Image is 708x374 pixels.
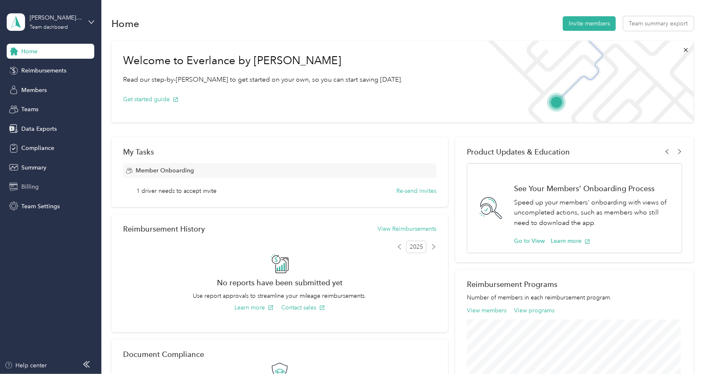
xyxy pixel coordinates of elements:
[467,147,570,156] span: Product Updates & Education
[281,303,325,312] button: Contact sales
[234,303,274,312] button: Learn more
[514,184,673,193] h1: See Your Members' Onboarding Process
[467,293,682,302] p: Number of members in each reimbursement program.
[514,237,545,245] button: Go to View
[21,86,47,95] span: Members
[30,13,82,22] div: [PERSON_NAME] Supply
[123,54,403,67] h1: Welcome to Everlance by [PERSON_NAME]
[123,350,204,359] h2: Document Compliance
[21,163,46,172] span: Summary
[514,306,554,315] button: View programs
[396,187,436,195] button: Re-send invites
[563,16,616,31] button: Invite members
[30,25,68,30] div: Team dashboard
[123,224,205,233] h2: Reimbursement History
[21,47,38,56] span: Home
[136,166,194,175] span: Member Onboarding
[467,280,682,289] h2: Reimbursement Programs
[21,66,66,75] span: Reimbursements
[123,75,403,85] p: Read our step-by-[PERSON_NAME] to get started on your own, so you can start saving [DATE].
[5,361,47,370] button: Help center
[661,327,708,374] iframe: Everlance-gr Chat Button Frame
[111,19,139,28] h1: Home
[136,187,217,195] span: 1 driver needs to accept invite
[123,147,436,156] div: My Tasks
[551,237,590,245] button: Learn more
[378,224,436,233] button: View Reimbursements
[123,292,436,300] p: Use report approvals to streamline your mileage reimbursements.
[21,182,39,191] span: Billing
[623,16,694,31] button: Team summary export
[514,197,673,228] p: Speed up your members' onboarding with views of uncompleted actions, such as members who still ne...
[21,202,60,211] span: Team Settings
[123,95,179,104] button: Get started guide
[21,125,57,133] span: Data Exports
[467,306,506,315] button: View members
[21,144,54,152] span: Compliance
[406,241,426,253] span: 2025
[21,105,38,114] span: Teams
[123,278,436,287] h2: No reports have been submitted yet
[479,41,693,122] img: Welcome to everlance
